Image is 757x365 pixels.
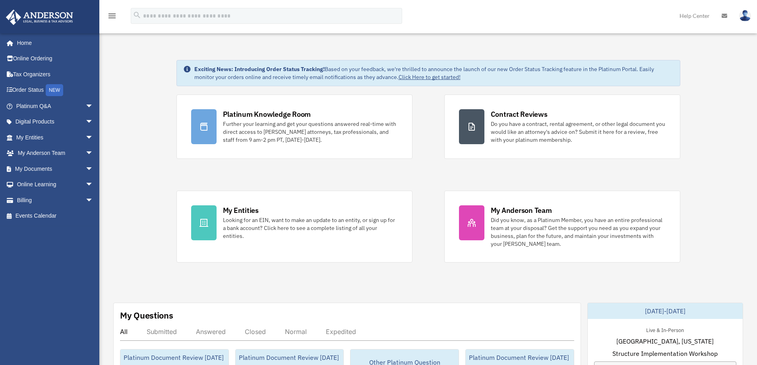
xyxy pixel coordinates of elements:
[223,216,398,240] div: Looking for an EIN, want to make an update to an entity, or sign up for a bank account? Click her...
[147,328,177,336] div: Submitted
[491,205,552,215] div: My Anderson Team
[588,303,743,319] div: [DATE]-[DATE]
[245,328,266,336] div: Closed
[107,14,117,21] a: menu
[491,120,666,144] div: Do you have a contract, rental agreement, or other legal document you would like an attorney's ad...
[6,66,105,82] a: Tax Organizers
[46,84,63,96] div: NEW
[640,325,690,334] div: Live & In-Person
[491,109,548,119] div: Contract Reviews
[85,129,101,146] span: arrow_drop_down
[612,349,718,358] span: Structure Implementation Workshop
[326,328,356,336] div: Expedited
[6,145,105,161] a: My Anderson Teamarrow_drop_down
[223,205,259,215] div: My Entities
[4,10,76,25] img: Anderson Advisors Platinum Portal
[196,328,226,336] div: Answered
[616,336,714,346] span: [GEOGRAPHIC_DATA], [US_STATE]
[85,114,101,130] span: arrow_drop_down
[6,51,105,67] a: Online Ordering
[6,192,105,208] a: Billingarrow_drop_down
[133,11,141,19] i: search
[194,65,674,81] div: Based on your feedback, we're thrilled to announce the launch of our new Order Status Tracking fe...
[6,35,101,51] a: Home
[739,10,751,21] img: User Pic
[6,208,105,224] a: Events Calendar
[85,192,101,209] span: arrow_drop_down
[176,95,412,159] a: Platinum Knowledge Room Further your learning and get your questions answered real-time with dire...
[6,129,105,145] a: My Entitiesarrow_drop_down
[399,73,461,81] a: Click Here to get started!
[223,109,311,119] div: Platinum Knowledge Room
[6,161,105,177] a: My Documentsarrow_drop_down
[285,328,307,336] div: Normal
[6,98,105,114] a: Platinum Q&Aarrow_drop_down
[491,216,666,248] div: Did you know, as a Platinum Member, you have an entire professional team at your disposal? Get th...
[120,328,128,336] div: All
[194,66,325,73] strong: Exciting News: Introducing Order Status Tracking!
[444,191,680,263] a: My Anderson Team Did you know, as a Platinum Member, you have an entire professional team at your...
[85,145,101,162] span: arrow_drop_down
[444,95,680,159] a: Contract Reviews Do you have a contract, rental agreement, or other legal document you would like...
[120,309,173,321] div: My Questions
[85,98,101,114] span: arrow_drop_down
[6,82,105,98] a: Order StatusNEW
[85,177,101,193] span: arrow_drop_down
[85,161,101,177] span: arrow_drop_down
[223,120,398,144] div: Further your learning and get your questions answered real-time with direct access to [PERSON_NAM...
[107,11,117,21] i: menu
[6,177,105,193] a: Online Learningarrow_drop_down
[6,114,105,130] a: Digital Productsarrow_drop_down
[176,191,412,263] a: My Entities Looking for an EIN, want to make an update to an entity, or sign up for a bank accoun...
